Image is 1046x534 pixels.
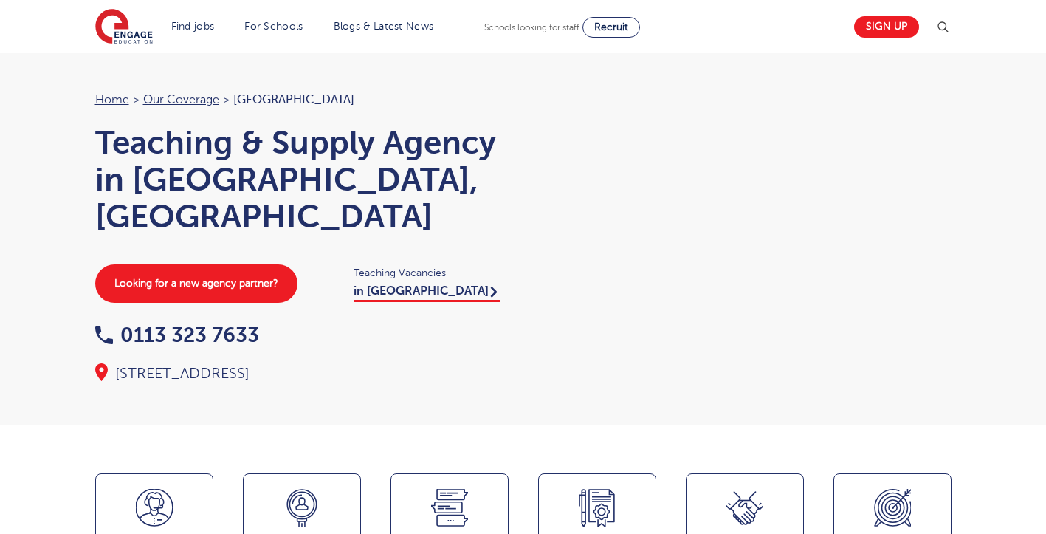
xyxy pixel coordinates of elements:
[133,93,140,106] span: >
[95,90,509,109] nav: breadcrumb
[334,21,434,32] a: Blogs & Latest News
[594,21,628,32] span: Recruit
[582,17,640,38] a: Recruit
[354,264,509,281] span: Teaching Vacancies
[95,124,509,235] h1: Teaching & Supply Agency in [GEOGRAPHIC_DATA], [GEOGRAPHIC_DATA]
[143,93,219,106] a: Our coverage
[484,22,579,32] span: Schools looking for staff
[95,264,297,303] a: Looking for a new agency partner?
[171,21,215,32] a: Find jobs
[95,324,259,346] a: 0113 323 7633
[854,16,919,38] a: Sign up
[244,21,303,32] a: For Schools
[233,93,354,106] span: [GEOGRAPHIC_DATA]
[354,284,500,302] a: in [GEOGRAPHIC_DATA]
[95,363,509,384] div: [STREET_ADDRESS]
[223,93,230,106] span: >
[95,93,129,106] a: Home
[95,9,153,46] img: Engage Education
